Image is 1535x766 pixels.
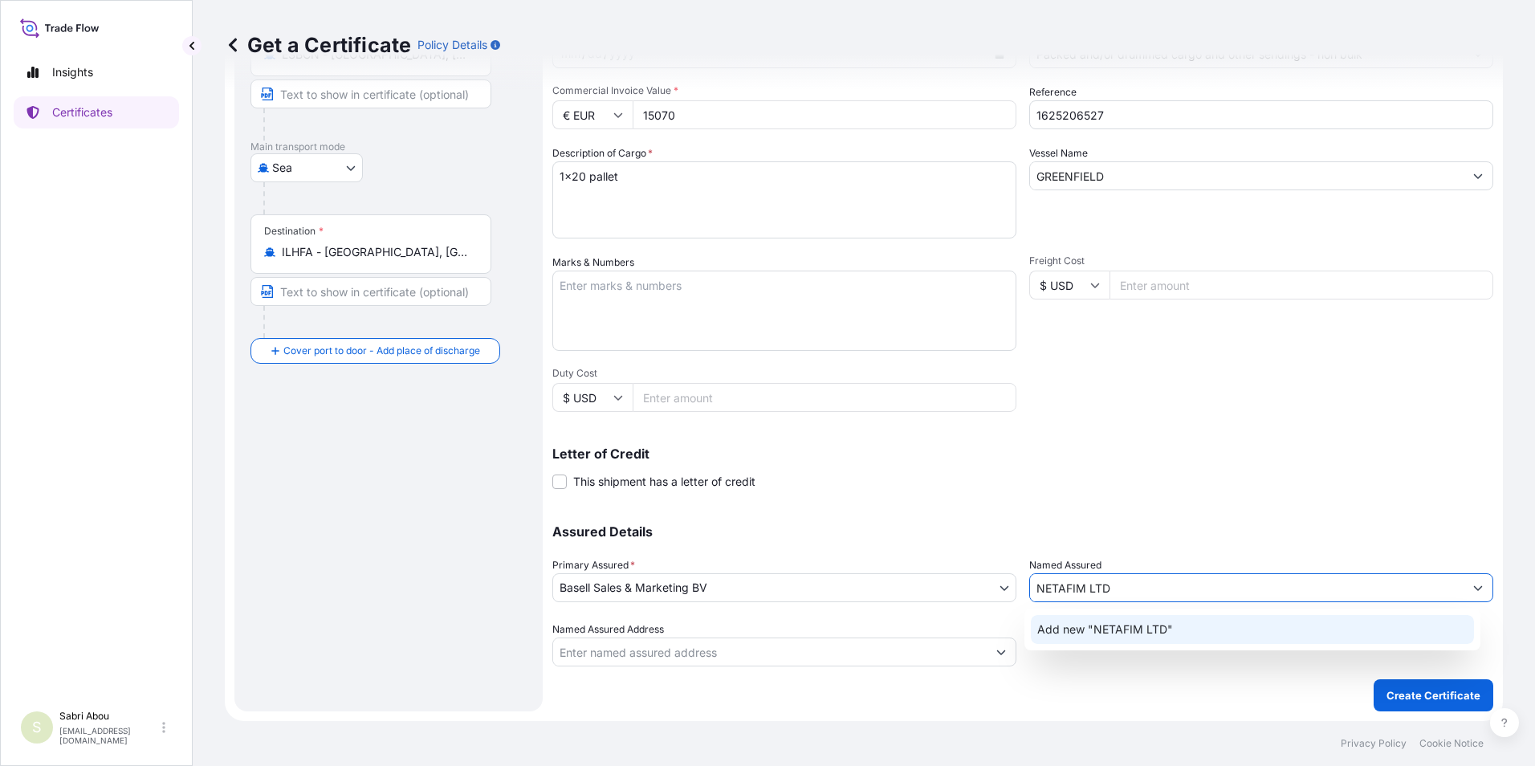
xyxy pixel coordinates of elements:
[552,525,1493,538] p: Assured Details
[1386,687,1480,703] p: Create Certificate
[250,141,527,153] p: Main transport mode
[633,100,1016,129] input: Enter amount
[1341,737,1407,750] p: Privacy Policy
[52,64,93,80] p: Insights
[417,37,487,53] p: Policy Details
[272,160,292,176] span: Sea
[1029,255,1493,267] span: Freight Cost
[552,84,1016,97] span: Commercial Invoice Value
[1030,573,1464,602] input: Assured Name
[1030,161,1464,190] input: Type to search vessel name or IMO
[560,580,707,596] span: Basell Sales & Marketing BV
[552,447,1493,460] p: Letter of Credit
[59,726,159,745] p: [EMAIL_ADDRESS][DOMAIN_NAME]
[1037,621,1173,638] span: Add new "NETAFIM LTD"
[1464,161,1492,190] button: Show suggestions
[250,79,491,108] input: Text to appear on certificate
[552,621,664,638] label: Named Assured Address
[1031,615,1475,644] div: Suggestions
[987,638,1016,666] button: Show suggestions
[282,244,471,260] input: Destination
[1029,145,1088,161] label: Vessel Name
[264,225,324,238] div: Destination
[1029,84,1077,100] label: Reference
[250,277,491,306] input: Text to appear on certificate
[52,104,112,120] p: Certificates
[553,638,987,666] input: Named Assured Address
[1464,573,1492,602] button: Show suggestions
[1029,557,1101,573] label: Named Assured
[283,343,480,359] span: Cover port to door - Add place of discharge
[573,474,755,490] span: This shipment has a letter of credit
[1110,271,1493,299] input: Enter amount
[250,153,363,182] button: Select transport
[225,32,411,58] p: Get a Certificate
[1419,737,1484,750] p: Cookie Notice
[552,367,1016,380] span: Duty Cost
[552,557,635,573] span: Primary Assured
[552,145,653,161] label: Description of Cargo
[32,719,42,735] span: S
[59,710,159,723] p: Sabri Abou
[552,255,634,271] label: Marks & Numbers
[1029,100,1493,129] input: Enter booking reference
[633,383,1016,412] input: Enter amount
